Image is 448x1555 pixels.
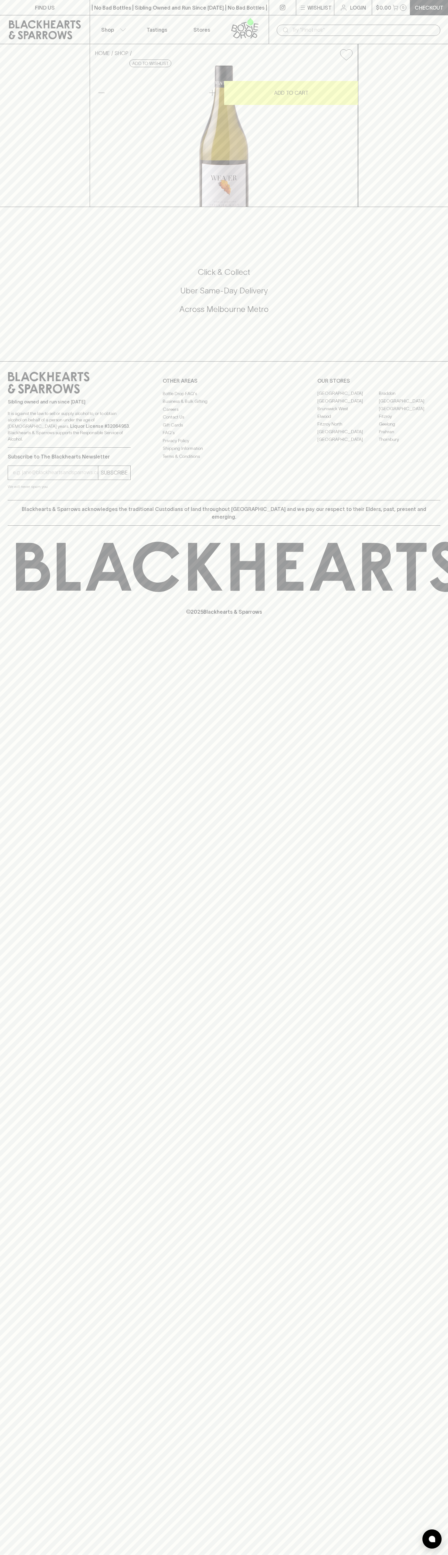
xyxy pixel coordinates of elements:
h5: Click & Collect [8,267,440,277]
a: [GEOGRAPHIC_DATA] [379,405,440,413]
p: OTHER AREAS [163,377,286,385]
p: Wishlist [307,4,332,12]
img: bubble-icon [429,1536,435,1542]
a: [GEOGRAPHIC_DATA] [317,436,379,443]
p: SUBSCRIBE [101,469,128,476]
button: ADD TO CART [224,81,358,105]
img: 34058.png [90,66,358,207]
p: FIND US [35,4,55,12]
a: Fitzroy [379,413,440,420]
p: We will never spam you [8,483,131,490]
button: Add to wishlist [338,47,355,63]
button: SUBSCRIBE [98,466,130,480]
a: Elwood [317,413,379,420]
a: [GEOGRAPHIC_DATA] [317,390,379,397]
p: $0.00 [376,4,391,12]
a: Thornbury [379,436,440,443]
p: 0 [402,6,404,9]
p: Checkout [415,4,444,12]
a: Gift Cards [163,421,286,429]
h5: Uber Same-Day Delivery [8,285,440,296]
a: Tastings [134,15,179,44]
a: Prahran [379,428,440,436]
p: Blackhearts & Sparrows acknowledges the traditional Custodians of land throughout [GEOGRAPHIC_DAT... [12,505,436,521]
input: Try "Pinot noir" [292,25,435,35]
a: Business & Bulk Gifting [163,398,286,405]
p: OUR STORES [317,377,440,385]
a: Fitzroy North [317,420,379,428]
a: FAQ's [163,429,286,437]
p: Sibling owned and run since [DATE] [8,399,131,405]
a: Geelong [379,420,440,428]
a: Terms & Conditions [163,452,286,460]
strong: Liquor License #32064953 [70,424,129,429]
a: Brunswick West [317,405,379,413]
h5: Across Melbourne Metro [8,304,440,315]
p: It is against the law to sell or supply alcohol to, or to obtain alcohol on behalf of a person un... [8,410,131,442]
a: Shipping Information [163,445,286,452]
a: Braddon [379,390,440,397]
p: Stores [193,26,210,34]
p: Subscribe to The Blackhearts Newsletter [8,453,131,460]
a: Privacy Policy [163,437,286,444]
a: Bottle Drop FAQ's [163,390,286,397]
p: ADD TO CART [274,89,308,97]
a: Stores [179,15,224,44]
p: Shop [101,26,114,34]
p: Tastings [147,26,167,34]
a: HOME [95,50,110,56]
a: [GEOGRAPHIC_DATA] [317,428,379,436]
a: [GEOGRAPHIC_DATA] [379,397,440,405]
div: Call to action block [8,241,440,348]
input: e.g. jane@blackheartsandsparrows.com.au [13,467,98,478]
p: Login [350,4,366,12]
a: Careers [163,405,286,413]
a: [GEOGRAPHIC_DATA] [317,397,379,405]
a: SHOP [115,50,128,56]
button: Shop [90,15,135,44]
a: Contact Us [163,413,286,421]
button: Add to wishlist [129,60,171,67]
